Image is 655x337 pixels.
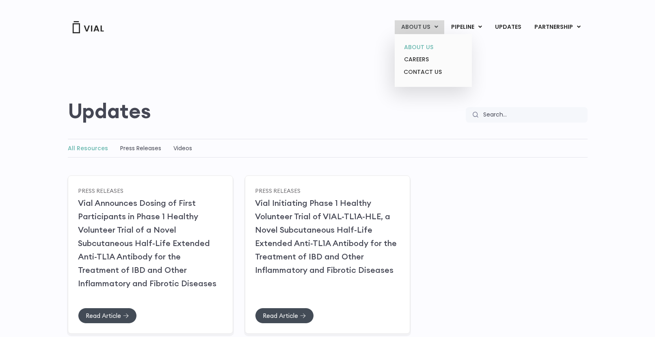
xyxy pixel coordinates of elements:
[78,187,123,194] a: Press Releases
[255,198,397,275] a: Vial Initiating Phase 1 Healthy Volunteer Trial of VIAL-TL1A-HLE, a Novel Subcutaneous Half-Life ...
[78,308,137,324] a: Read Article
[72,21,104,33] img: Vial Logo
[120,144,161,152] a: Press Releases
[263,313,298,319] span: Read Article
[68,99,151,123] h2: Updates
[395,20,444,34] a: ABOUT USMenu Toggle
[255,308,314,324] a: Read Article
[398,41,469,54] a: ABOUT US
[68,144,108,152] a: All Resources
[173,144,192,152] a: Videos
[478,107,588,123] input: Search...
[445,20,488,34] a: PIPELINEMenu Toggle
[255,187,300,194] a: Press Releases
[78,198,216,288] a: Vial Announces Dosing of First Participants in Phase 1 Healthy Volunteer Trial of a Novel Subcuta...
[489,20,527,34] a: UPDATES
[398,53,469,66] a: CAREERS
[528,20,587,34] a: PARTNERSHIPMenu Toggle
[398,66,469,79] a: CONTACT US
[86,313,121,319] span: Read Article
